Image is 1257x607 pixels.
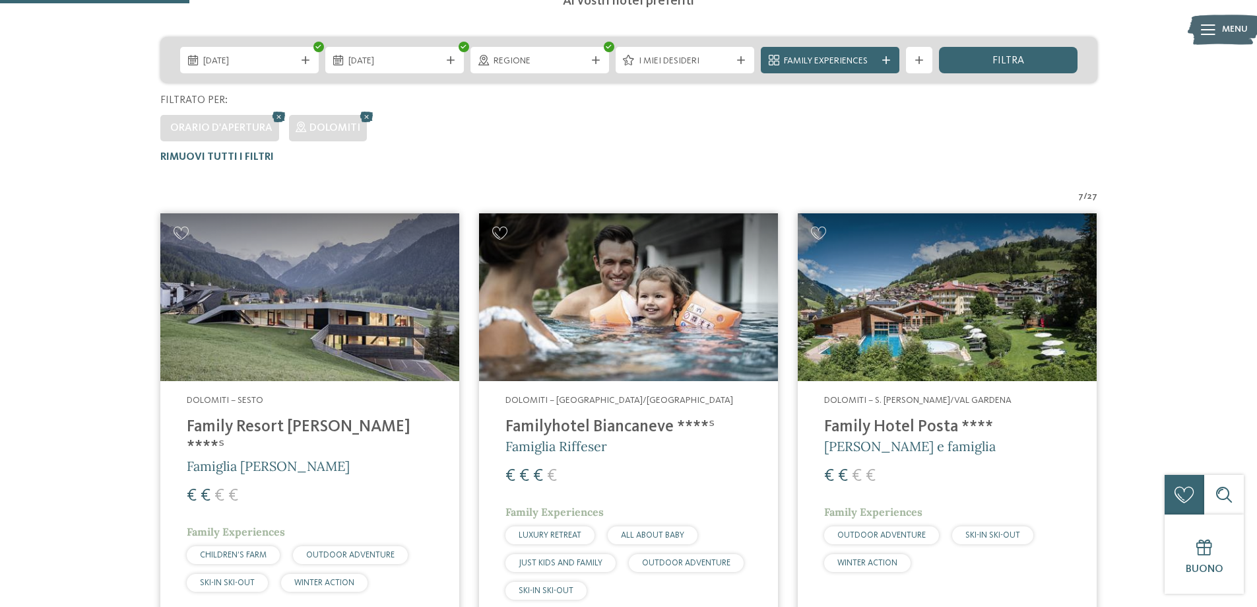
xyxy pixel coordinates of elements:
span: Dolomiti – [GEOGRAPHIC_DATA]/[GEOGRAPHIC_DATA] [505,396,733,405]
span: SKI-IN SKI-OUT [200,579,255,587]
span: Dolomiti – S. [PERSON_NAME]/Val Gardena [824,396,1012,405]
img: Cercate un hotel per famiglie? Qui troverete solo i migliori! [798,213,1097,382]
span: SKI-IN SKI-OUT [965,531,1020,540]
h4: Family Hotel Posta **** [824,417,1070,437]
span: Dolomiti – Sesto [187,396,263,405]
img: Cercate un hotel per famiglie? Qui troverete solo i migliori! [479,213,778,382]
span: € [838,468,848,485]
span: 7 [1078,190,1083,203]
span: OUTDOOR ADVENTURE [642,559,730,567]
span: Regione [494,55,586,68]
span: € [201,487,210,505]
span: Family Experiences [505,505,604,518]
span: € [519,468,529,485]
span: Buono [1186,564,1223,575]
span: OUTDOOR ADVENTURE [837,531,926,540]
img: Family Resort Rainer ****ˢ [160,213,459,382]
span: € [505,468,515,485]
span: OUTDOOR ADVENTURE [306,551,395,559]
span: € [852,468,862,485]
span: Family Experiences [824,505,922,518]
span: filtra [992,55,1024,66]
span: LUXURY RETREAT [519,531,581,540]
span: € [228,487,238,505]
span: € [533,468,543,485]
span: € [824,468,834,485]
span: € [547,468,557,485]
span: € [214,487,224,505]
span: WINTER ACTION [837,559,897,567]
h4: Familyhotel Biancaneve ****ˢ [505,417,752,437]
span: [DATE] [348,55,441,68]
span: ALL ABOUT BABY [621,531,684,540]
span: JUST KIDS AND FAMILY [519,559,602,567]
span: [DATE] [203,55,296,68]
span: Filtrato per: [160,95,228,106]
span: Dolomiti [309,123,360,133]
span: [PERSON_NAME] e famiglia [824,438,996,454]
span: € [866,468,876,485]
span: Famiglia [PERSON_NAME] [187,458,350,474]
span: 27 [1087,190,1097,203]
span: Rimuovi tutti i filtri [160,152,274,162]
span: I miei desideri [639,55,731,68]
span: SKI-IN SKI-OUT [519,587,573,595]
span: € [187,487,197,505]
a: Buono [1165,515,1244,594]
span: WINTER ACTION [294,579,354,587]
span: Orario d'apertura [170,123,273,133]
span: CHILDREN’S FARM [200,551,267,559]
span: / [1083,190,1087,203]
span: Family Experiences [187,525,285,538]
span: Famiglia Riffeser [505,438,607,454]
span: Family Experiences [784,55,876,68]
h4: Family Resort [PERSON_NAME] ****ˢ [187,417,433,457]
